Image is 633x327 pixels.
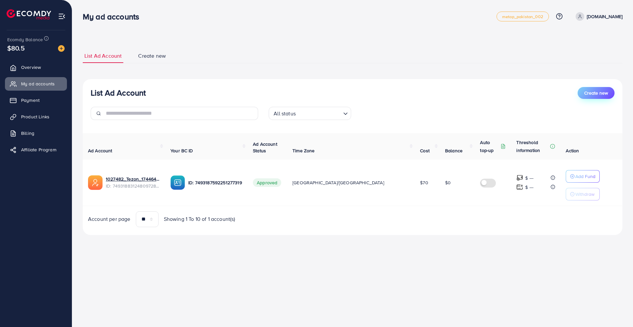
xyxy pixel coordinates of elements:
[170,175,185,190] img: ic-ba-acc.ded83a64.svg
[21,146,56,153] span: Affiliate Program
[106,176,160,189] div: <span class='underline'>1027482_Tezon_1744643873064</span></br>7493188312480972817
[5,94,67,107] a: Payment
[516,184,523,191] img: top-up amount
[7,43,25,53] span: $80.5
[5,77,67,90] a: My ad accounts
[445,147,463,154] span: Balance
[138,52,166,60] span: Create new
[516,138,549,154] p: Threshold information
[566,188,600,200] button: Withdraw
[525,183,533,191] p: $ ---
[58,45,65,52] img: image
[106,176,160,182] a: 1027482_Tezon_1744643873064
[269,107,351,120] div: Search for option
[575,172,595,180] p: Add Fund
[88,147,112,154] span: Ad Account
[298,107,341,118] input: Search for option
[292,179,384,186] span: [GEOGRAPHIC_DATA]/[GEOGRAPHIC_DATA]
[578,87,615,99] button: Create new
[91,88,146,98] h3: List Ad Account
[83,12,144,21] h3: My ad accounts
[170,147,193,154] span: Your BC ID
[516,174,523,181] img: top-up amount
[7,36,43,43] span: Ecomdy Balance
[5,143,67,156] a: Affiliate Program
[480,138,499,154] p: Auto top-up
[420,179,428,186] span: $70
[21,80,55,87] span: My ad accounts
[587,13,622,20] p: [DOMAIN_NAME]
[445,179,451,186] span: $0
[573,12,622,21] a: [DOMAIN_NAME]
[502,15,543,19] span: metap_pakistan_002
[420,147,430,154] span: Cost
[5,127,67,140] a: Billing
[164,215,235,223] span: Showing 1 To 10 of 1 account(s)
[584,90,608,96] span: Create new
[21,97,40,104] span: Payment
[566,147,579,154] span: Action
[253,178,281,187] span: Approved
[7,9,51,19] img: logo
[5,110,67,123] a: Product Links
[84,52,122,60] span: List Ad Account
[292,147,315,154] span: Time Zone
[106,183,160,189] span: ID: 7493188312480972817
[605,297,628,322] iframe: Chat
[575,190,594,198] p: Withdraw
[272,109,297,118] span: All status
[21,113,49,120] span: Product Links
[58,13,66,20] img: menu
[497,12,549,21] a: metap_pakistan_002
[566,170,600,183] button: Add Fund
[5,61,67,74] a: Overview
[21,64,41,71] span: Overview
[21,130,34,136] span: Billing
[525,174,533,182] p: $ ---
[88,215,131,223] span: Account per page
[188,179,242,187] p: ID: 7493187592251277319
[88,175,103,190] img: ic-ads-acc.e4c84228.svg
[253,141,277,154] span: Ad Account Status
